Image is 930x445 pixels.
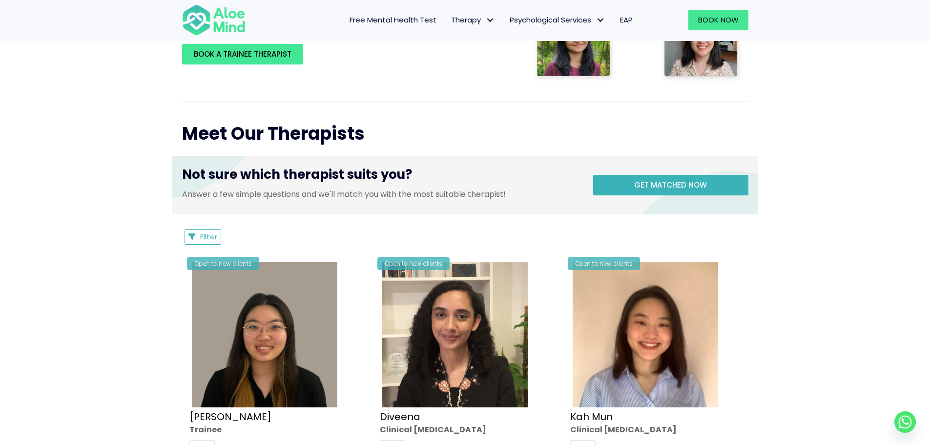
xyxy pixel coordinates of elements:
[182,4,246,36] img: Aloe mind Logo
[380,409,420,423] a: Diveena
[483,13,497,27] span: Therapy: submenu
[194,49,291,59] span: BOOK A TRAINEE THERAPIST
[573,262,718,407] img: Kah Mun-profile-crop-300×300
[187,257,259,270] div: Open to new clients
[182,121,365,146] span: Meet Our Therapists
[200,232,217,242] span: Filter
[382,262,528,407] img: IMG_1660 – Diveena Nair
[613,10,640,30] a: EAP
[342,10,444,30] a: Free Mental Health Test
[185,229,222,245] button: Filter Listings
[502,10,613,30] a: Psychological ServicesPsychological Services: submenu
[570,424,741,435] div: Clinical [MEDICAL_DATA]
[189,409,271,423] a: [PERSON_NAME]
[510,15,605,25] span: Psychological Services
[698,15,739,25] span: Book Now
[568,257,640,270] div: Open to new clients
[377,257,450,270] div: Open to new clients
[350,15,436,25] span: Free Mental Health Test
[894,411,916,433] a: Whatsapp
[594,13,608,27] span: Psychological Services: submenu
[444,10,502,30] a: TherapyTherapy: submenu
[182,44,303,64] a: BOOK A TRAINEE THERAPIST
[182,189,579,200] p: Answer a few simple questions and we'll match you with the most suitable therapist!
[620,15,633,25] span: EAP
[451,15,495,25] span: Therapy
[380,424,551,435] div: Clinical [MEDICAL_DATA]
[688,10,748,30] a: Book Now
[258,10,640,30] nav: Menu
[189,424,360,435] div: Trainee
[192,262,337,407] img: Profile – Xin Yi
[593,175,748,195] a: Get matched now
[182,166,579,188] h3: Not sure which therapist suits you?
[634,180,707,190] span: Get matched now
[570,409,613,423] a: Kah Mun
